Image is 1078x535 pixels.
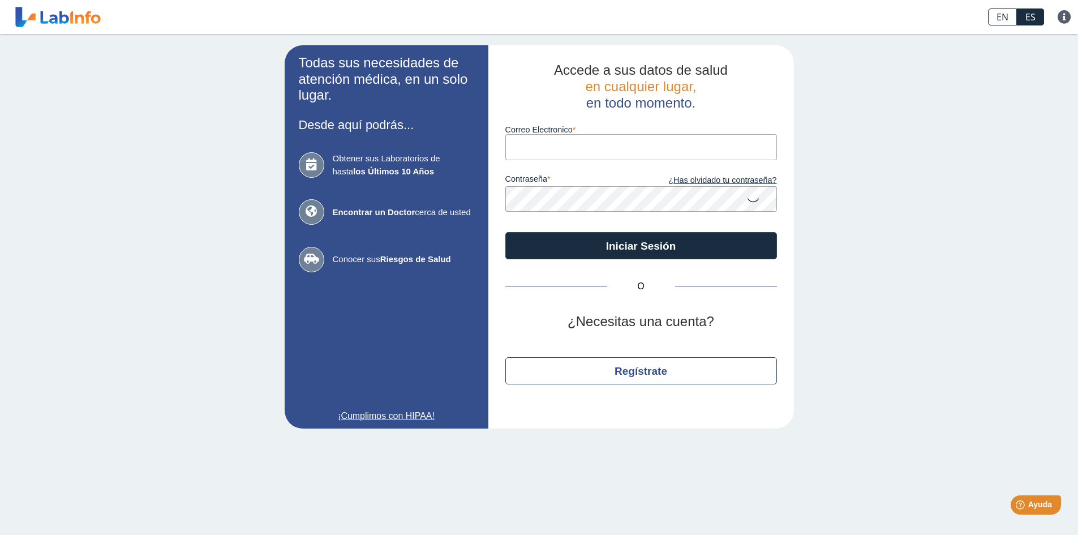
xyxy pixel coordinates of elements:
[333,253,474,266] span: Conocer sus
[353,166,434,176] b: los Últimos 10 Años
[586,95,695,110] span: en todo momento.
[1017,8,1044,25] a: ES
[585,79,696,94] span: en cualquier lugar,
[505,232,777,259] button: Iniciar Sesión
[505,357,777,384] button: Regístrate
[505,174,641,187] label: contraseña
[299,409,474,423] a: ¡Cumplimos con HIPAA!
[299,118,474,132] h3: Desde aquí podrás...
[977,491,1066,523] iframe: Help widget launcher
[988,8,1017,25] a: EN
[641,174,777,187] a: ¿Has olvidado tu contraseña?
[333,206,474,219] span: cerca de usted
[380,254,451,264] b: Riesgos de Salud
[333,207,415,217] b: Encontrar un Doctor
[299,55,474,104] h2: Todas sus necesidades de atención médica, en un solo lugar.
[333,152,474,178] span: Obtener sus Laboratorios de hasta
[607,280,675,293] span: O
[505,125,777,134] label: Correo Electronico
[554,62,728,78] span: Accede a sus datos de salud
[505,314,777,330] h2: ¿Necesitas una cuenta?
